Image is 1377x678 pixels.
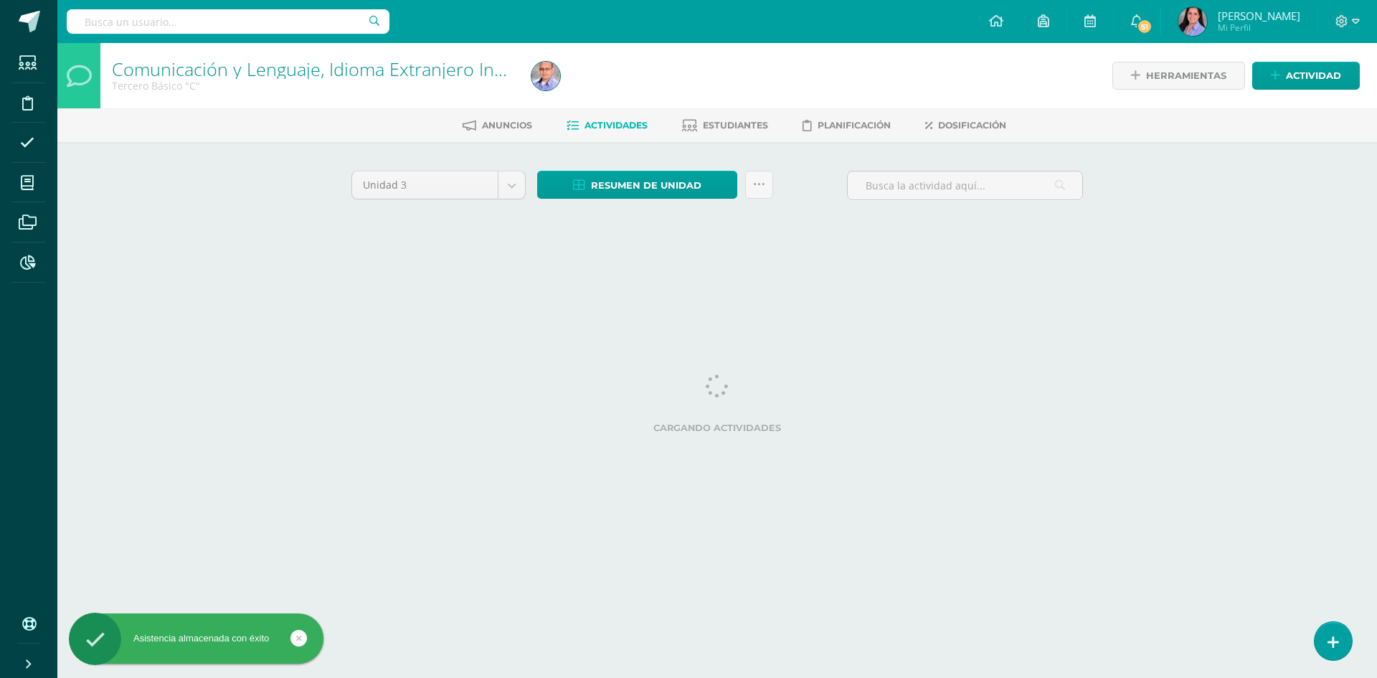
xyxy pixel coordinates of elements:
img: 6631882797e12c53e037b4c09ade73fd.png [531,62,560,90]
a: Herramientas [1112,62,1245,90]
a: Resumen de unidad [537,171,737,199]
span: Herramientas [1146,62,1226,89]
a: Actividades [567,114,648,137]
img: a8d06d2de00d44b03218597b7632f245.png [1178,7,1207,36]
span: Resumen de unidad [591,172,701,199]
label: Cargando actividades [351,423,1083,433]
span: Planificación [818,120,891,131]
span: Unidad 3 [363,171,487,199]
div: Tercero Básico 'C' [112,79,514,93]
span: 51 [1137,19,1153,34]
span: Actividades [585,120,648,131]
span: Actividad [1286,62,1341,89]
a: Estudiantes [682,114,768,137]
span: Dosificación [938,120,1006,131]
h1: Comunicación y Lenguaje, Idioma Extranjero Inglés [112,59,514,79]
input: Busca la actividad aquí... [848,171,1082,199]
span: Mi Perfil [1218,22,1300,34]
a: Anuncios [463,114,532,137]
a: Planificación [803,114,891,137]
span: Estudiantes [703,120,768,131]
a: Actividad [1252,62,1360,90]
a: Comunicación y Lenguaje, Idioma Extranjero Inglés [112,57,526,81]
a: Dosificación [925,114,1006,137]
div: Asistencia almacenada con éxito [69,632,323,645]
a: Unidad 3 [352,171,525,199]
input: Busca un usuario... [67,9,389,34]
span: [PERSON_NAME] [1218,9,1300,23]
span: Anuncios [482,120,532,131]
